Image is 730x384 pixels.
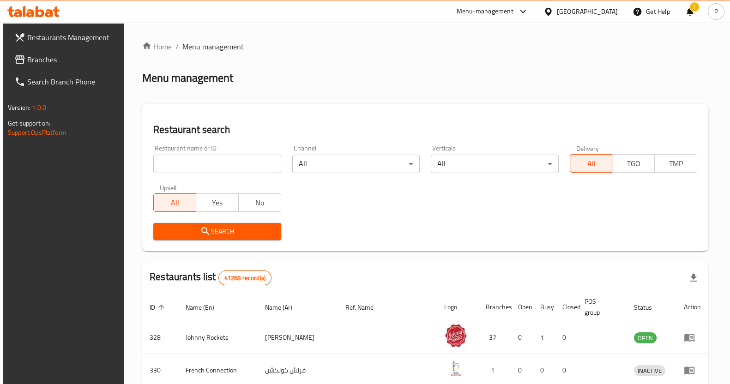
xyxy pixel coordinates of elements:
button: Search [153,223,281,240]
a: Home [142,41,172,52]
td: 37 [478,321,511,354]
h2: Menu management [142,71,233,85]
div: Menu-management [457,6,513,17]
td: 1 [533,321,555,354]
div: [GEOGRAPHIC_DATA] [557,6,618,17]
h2: Restaurants list [150,270,271,285]
div: All [431,155,558,173]
th: Closed [555,293,577,321]
li: / [175,41,179,52]
img: Johnny Rockets [444,324,467,347]
button: All [153,193,196,212]
td: 0 [555,321,577,354]
span: TGO [616,157,651,170]
span: INACTIVE [634,366,665,376]
span: Menu management [182,41,244,52]
a: Support.OpsPlatform [8,126,66,138]
button: All [570,154,613,173]
td: 0 [511,321,533,354]
button: No [238,193,281,212]
span: Ref. Name [345,302,386,313]
img: French Connection [444,357,467,380]
div: Menu [684,332,701,343]
label: Delivery [576,145,599,151]
th: Action [676,293,708,321]
td: Johnny Rockets [178,321,258,354]
div: All [292,155,420,173]
span: No [242,196,278,210]
th: Branches [478,293,511,321]
div: INACTIVE [634,365,665,376]
th: Logo [437,293,478,321]
span: TMP [658,157,694,170]
a: Search Branch Phone [7,71,125,93]
nav: breadcrumb [142,41,708,52]
span: Yes [200,196,235,210]
span: OPEN [634,333,657,343]
span: Status [634,302,664,313]
div: Total records count [218,270,271,285]
span: 1.0.0 [32,102,46,114]
span: POS group [585,296,615,318]
td: 328 [142,321,178,354]
button: TMP [654,154,697,173]
span: ID [150,302,167,313]
span: 41268 record(s) [219,274,271,282]
span: Name (En) [186,302,226,313]
span: Version: [8,102,30,114]
input: Search for restaurant name or ID.. [153,155,281,173]
h2: Restaurant search [153,123,697,137]
span: Search Branch Phone [27,76,118,87]
button: TGO [612,154,655,173]
a: Restaurants Management [7,26,125,48]
span: P [714,6,718,17]
span: Get support on: [8,117,50,129]
a: Branches [7,48,125,71]
th: Busy [533,293,555,321]
button: Yes [196,193,239,212]
span: Search [161,226,273,237]
span: All [574,157,609,170]
label: Upsell [160,184,177,191]
span: Name (Ar) [265,302,304,313]
span: Restaurants Management [27,32,118,43]
th: Open [511,293,533,321]
span: All [157,196,193,210]
div: Export file [682,267,705,289]
span: Branches [27,54,118,65]
div: Menu [684,365,701,376]
td: [PERSON_NAME] [258,321,338,354]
